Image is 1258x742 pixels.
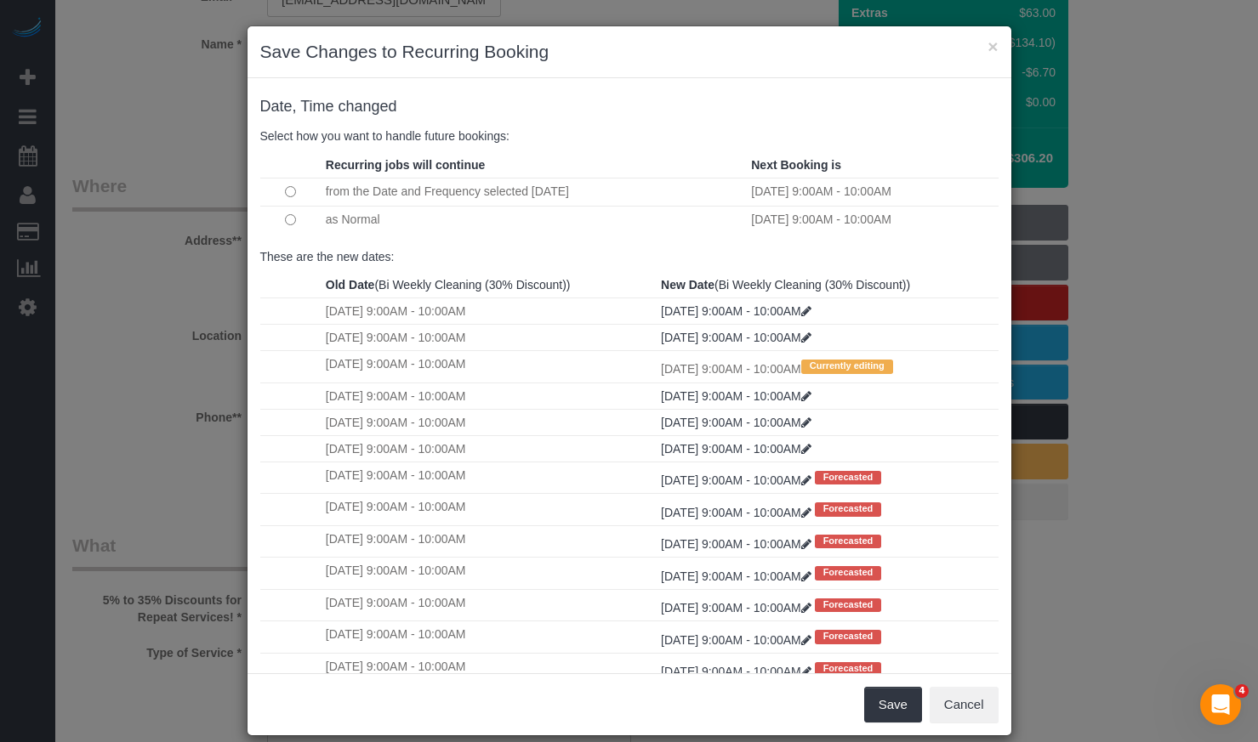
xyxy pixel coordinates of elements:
[322,298,657,325] td: [DATE] 9:00AM - 10:00AM
[322,589,657,620] td: [DATE] 9:00AM - 10:00AM
[322,351,657,382] td: [DATE] 9:00AM - 10:00AM
[657,351,998,382] td: [DATE] 9:00AM - 10:00AM
[815,471,882,484] span: Forecasted
[661,331,811,344] a: [DATE] 9:00AM - 10:00AM
[747,206,998,234] td: [DATE] 9:00AM - 10:00AM
[751,158,841,172] strong: Next Booking is
[815,662,882,676] span: Forecasted
[260,98,334,115] span: Date, Time
[322,272,657,298] th: (Bi Weekly Cleaning (30% Discount))
[322,325,657,351] td: [DATE] 9:00AM - 10:00AM
[661,633,815,647] a: [DATE] 9:00AM - 10:00AM
[1235,684,1249,698] span: 4
[815,598,882,612] span: Forecasted
[657,272,998,298] th: (Bi Weekly Cleaning (30% Discount))
[322,494,657,525] td: [DATE] 9:00AM - 10:00AM
[815,535,882,548] span: Forecasted
[661,442,811,456] a: [DATE] 9:00AM - 10:00AM
[661,601,815,615] a: [DATE] 9:00AM - 10:00AM
[260,39,999,65] h3: Save Changes to Recurring Booking
[864,687,922,722] button: Save
[260,127,999,144] p: Select how you want to handle future bookings:
[322,621,657,653] td: [DATE] 9:00AM - 10:00AM
[661,569,815,583] a: [DATE] 9:00AM - 10:00AM
[661,416,811,429] a: [DATE] 9:00AM - 10:00AM
[988,37,998,55] button: ×
[322,435,657,462] td: [DATE] 9:00AM - 10:00AM
[661,304,811,318] a: [DATE] 9:00AM - 10:00AM
[322,462,657,493] td: [DATE] 9:00AM - 10:00AM
[260,99,999,116] h4: changed
[661,278,714,292] strong: New Date
[661,473,815,487] a: [DATE] 9:00AM - 10:00AM
[322,558,657,589] td: [DATE] 9:00AM - 10:00AM
[322,382,657,409] td: [DATE] 9:00AM - 10:00AM
[930,687,999,722] button: Cancel
[322,653,657,684] td: [DATE] 9:00AM - 10:00AM
[322,178,747,206] td: from the Date and Frequency selected [DATE]
[815,502,882,516] span: Forecasted
[661,537,815,551] a: [DATE] 9:00AM - 10:00AM
[815,566,882,580] span: Forecasted
[747,178,998,206] td: [DATE] 9:00AM - 10:00AM
[661,506,815,519] a: [DATE] 9:00AM - 10:00AM
[326,278,375,292] strong: Old Date
[661,665,815,678] a: [DATE] 9:00AM - 10:00AM
[661,389,811,403] a: [DATE] 9:00AM - 10:00AM
[1200,684,1241,725] iframe: Intercom live chat
[322,409,657,435] td: [DATE] 9:00AM - 10:00AM
[260,248,999,265] p: These are the new dates:
[322,206,747,234] td: as Normal
[815,630,882,643] span: Forecasted
[801,360,893,373] span: Currently editing
[322,525,657,557] td: [DATE] 9:00AM - 10:00AM
[326,158,485,172] strong: Recurring jobs will continue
